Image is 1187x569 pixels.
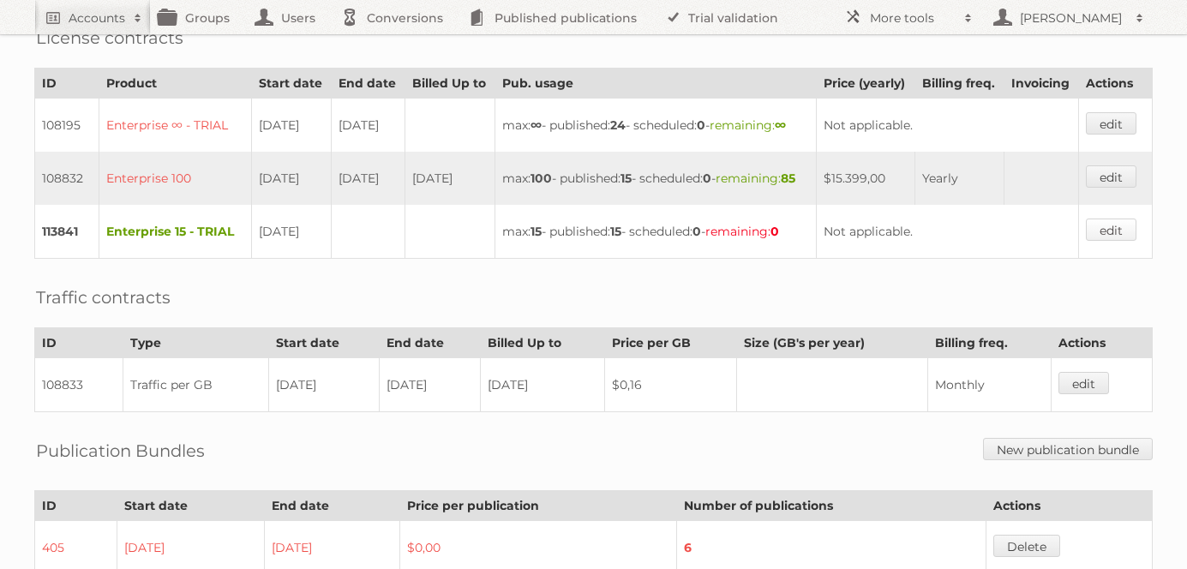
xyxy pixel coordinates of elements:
[1086,165,1136,188] a: edit
[35,358,123,412] td: 108833
[870,9,956,27] h2: More tools
[1086,219,1136,241] a: edit
[35,152,99,205] td: 108832
[99,205,251,259] td: Enterprise 15 - TRIAL
[35,205,99,259] td: 113841
[36,25,183,51] h2: License contracts
[817,152,915,205] td: $15.399,00
[697,117,705,133] strong: 0
[35,491,117,521] th: ID
[531,224,542,239] strong: 15
[705,224,779,239] span: remaining:
[986,491,1152,521] th: Actions
[379,328,480,358] th: End date
[269,358,379,412] td: [DATE]
[703,171,711,186] strong: 0
[1051,328,1152,358] th: Actions
[927,328,1051,358] th: Billing freq.
[69,9,125,27] h2: Accounts
[737,328,928,358] th: Size (GB's per year)
[35,99,99,153] td: 108195
[481,358,605,412] td: [DATE]
[605,358,737,412] td: $0,16
[531,171,552,186] strong: 100
[781,171,795,186] strong: 85
[1058,372,1109,394] a: edit
[914,152,1004,205] td: Yearly
[264,491,400,521] th: End date
[117,491,265,521] th: Start date
[692,224,701,239] strong: 0
[914,69,1004,99] th: Billing freq.
[123,358,269,412] td: Traffic per GB
[495,69,816,99] th: Pub. usage
[716,171,795,186] span: remaining:
[495,99,816,153] td: max: - published: - scheduled: -
[684,540,692,555] strong: 6
[495,205,816,259] td: max: - published: - scheduled: -
[1004,69,1079,99] th: Invoicing
[481,328,605,358] th: Billed Up to
[405,69,495,99] th: Billed Up to
[36,438,205,464] h2: Publication Bundles
[817,69,915,99] th: Price (yearly)
[677,491,986,521] th: Number of publications
[251,69,331,99] th: Start date
[620,171,632,186] strong: 15
[610,117,626,133] strong: 24
[495,152,816,205] td: max: - published: - scheduled: -
[817,205,1079,259] td: Not applicable.
[99,69,251,99] th: Product
[36,284,171,310] h2: Traffic contracts
[1086,112,1136,135] a: edit
[605,328,737,358] th: Price per GB
[610,224,621,239] strong: 15
[400,491,677,521] th: Price per publication
[251,99,331,153] td: [DATE]
[331,152,405,205] td: [DATE]
[99,152,251,205] td: Enterprise 100
[770,224,779,239] strong: 0
[99,99,251,153] td: Enterprise ∞ - TRIAL
[405,152,495,205] td: [DATE]
[993,535,1060,557] a: Delete
[531,117,542,133] strong: ∞
[35,328,123,358] th: ID
[331,99,405,153] td: [DATE]
[123,328,269,358] th: Type
[1016,9,1127,27] h2: [PERSON_NAME]
[817,99,1079,153] td: Not applicable.
[269,328,379,358] th: Start date
[35,69,99,99] th: ID
[331,69,405,99] th: End date
[775,117,786,133] strong: ∞
[251,205,331,259] td: [DATE]
[927,358,1051,412] td: Monthly
[251,152,331,205] td: [DATE]
[1079,69,1153,99] th: Actions
[379,358,480,412] td: [DATE]
[983,438,1153,460] a: New publication bundle
[710,117,786,133] span: remaining:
